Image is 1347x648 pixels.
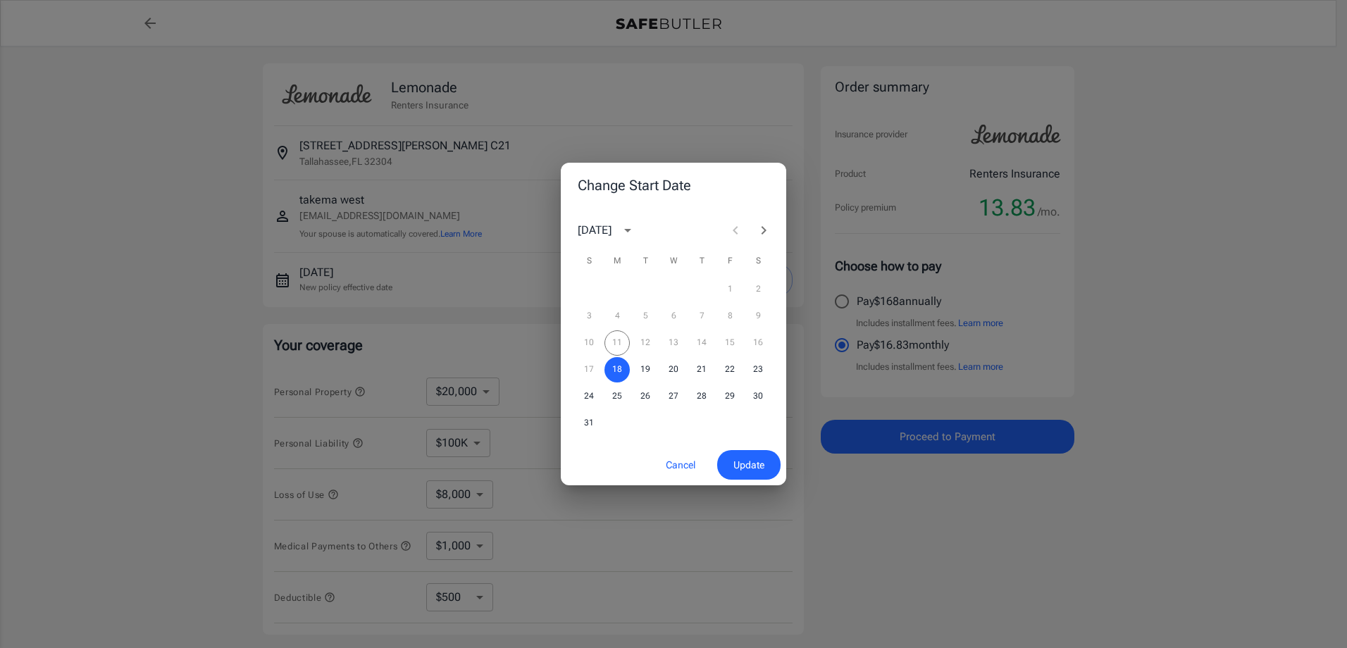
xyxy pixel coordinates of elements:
span: Monday [604,247,630,275]
button: 29 [717,384,743,409]
div: [DATE] [578,222,612,239]
span: Update [733,456,764,474]
button: Next month [750,216,778,244]
button: 23 [745,357,771,382]
button: 21 [689,357,714,382]
span: Tuesday [633,247,658,275]
span: Thursday [689,247,714,275]
button: 31 [576,411,602,436]
span: Saturday [745,247,771,275]
button: 22 [717,357,743,382]
button: 25 [604,384,630,409]
button: Cancel [650,450,712,480]
button: 26 [633,384,658,409]
button: 27 [661,384,686,409]
h2: Change Start Date [561,163,786,208]
button: 19 [633,357,658,382]
span: Sunday [576,247,602,275]
button: 28 [689,384,714,409]
button: Update [717,450,781,480]
span: Friday [717,247,743,275]
button: 18 [604,357,630,382]
button: 20 [661,357,686,382]
button: 30 [745,384,771,409]
button: 24 [576,384,602,409]
span: Wednesday [661,247,686,275]
button: calendar view is open, switch to year view [616,218,640,242]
